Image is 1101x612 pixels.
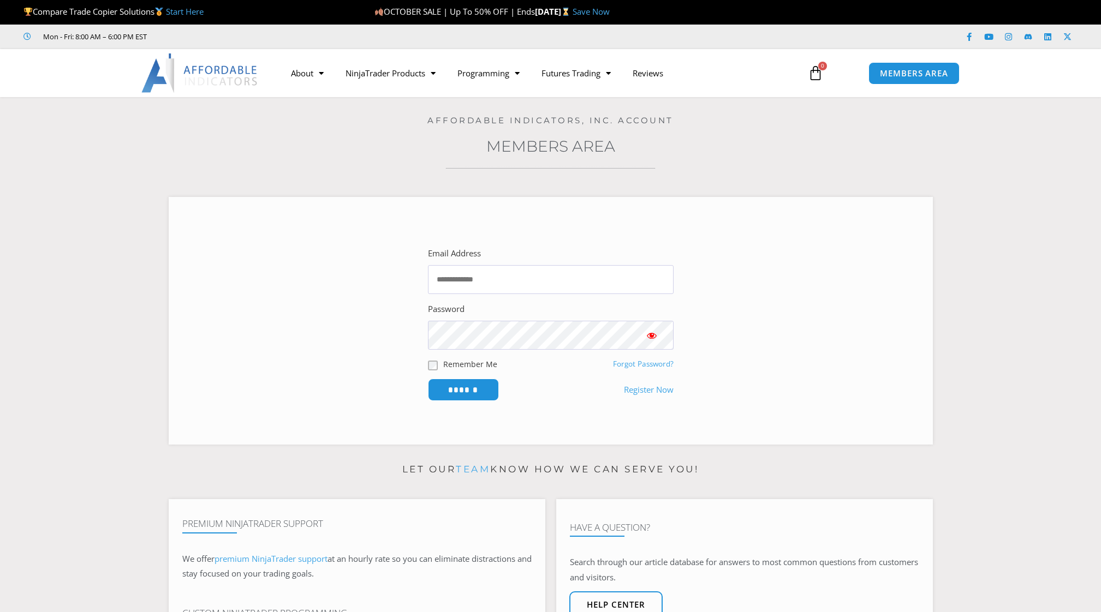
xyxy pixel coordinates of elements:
[40,30,147,43] span: Mon - Fri: 8:00 AM – 6:00 PM EST
[456,464,490,475] a: team
[447,61,531,86] a: Programming
[570,522,919,533] h4: Have A Question?
[280,61,335,86] a: About
[531,61,622,86] a: Futures Trading
[428,246,481,261] label: Email Address
[375,8,383,16] img: 🍂
[428,302,465,317] label: Password
[182,553,215,564] span: We offer
[155,8,163,16] img: 🥇
[280,61,795,86] nav: Menu
[182,518,532,529] h4: Premium NinjaTrader Support
[23,6,204,17] span: Compare Trade Copier Solutions
[573,6,610,17] a: Save Now
[443,358,497,370] label: Remember Me
[868,62,960,85] a: MEMBERS AREA
[169,461,933,478] p: Let our know how we can serve you!
[818,62,827,70] span: 0
[622,61,674,86] a: Reviews
[374,6,535,17] span: OCTOBER SALE | Up To 50% OFF | Ends
[335,61,447,86] a: NinjaTrader Products
[535,6,573,17] strong: [DATE]
[587,601,645,609] span: Help center
[880,69,948,77] span: MEMBERS AREA
[141,53,259,93] img: LogoAI | Affordable Indicators – NinjaTrader
[570,555,919,585] p: Search through our article database for answers to most common questions from customers and visit...
[630,321,674,350] button: Show password
[24,8,32,16] img: 🏆
[182,553,532,579] span: at an hourly rate so you can eliminate distractions and stay focused on your trading goals.
[162,31,326,42] iframe: Customer reviews powered by Trustpilot
[427,115,674,125] a: Affordable Indicators, Inc. Account
[624,382,674,398] a: Register Now
[613,359,674,369] a: Forgot Password?
[486,137,615,155] a: Members Area
[215,553,328,564] a: premium NinjaTrader support
[166,6,204,17] a: Start Here
[791,57,840,89] a: 0
[562,8,570,16] img: ⌛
